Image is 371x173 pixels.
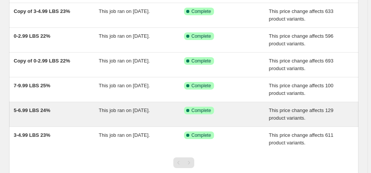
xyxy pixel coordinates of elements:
[269,83,334,96] span: This price change affects 100 product variants.
[192,33,211,39] span: Complete
[269,8,334,22] span: This price change affects 633 product variants.
[14,83,50,88] span: 7-9.99 LBS 25%
[14,33,50,39] span: 0-2.99 LBS 22%
[99,83,150,88] span: This job ran on [DATE].
[99,33,150,39] span: This job ran on [DATE].
[99,107,150,113] span: This job ran on [DATE].
[269,58,334,71] span: This price change affects 693 product variants.
[14,107,50,113] span: 5-6.99 LBS 24%
[192,8,211,14] span: Complete
[14,58,70,64] span: Copy of 0-2.99 LBS 22%
[269,132,334,146] span: This price change affects 611 product variants.
[192,132,211,138] span: Complete
[14,132,50,138] span: 3-4.99 LBS 23%
[99,8,150,14] span: This job ran on [DATE].
[14,8,70,14] span: Copy of 3-4.99 LBS 23%
[269,33,334,46] span: This price change affects 596 product variants.
[99,132,150,138] span: This job ran on [DATE].
[192,107,211,114] span: Complete
[173,157,194,168] nav: Pagination
[192,58,211,64] span: Complete
[192,83,211,89] span: Complete
[269,107,334,121] span: This price change affects 129 product variants.
[99,58,150,64] span: This job ran on [DATE].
